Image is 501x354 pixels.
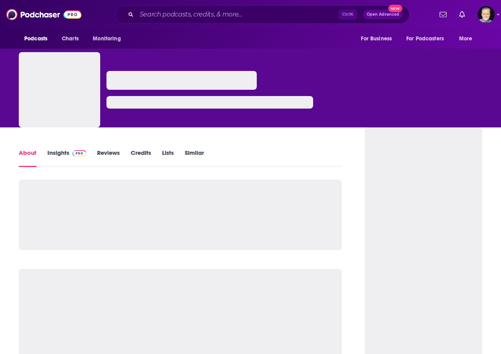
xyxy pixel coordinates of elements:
button: open menu [454,31,482,46]
a: Credits [131,149,151,167]
img: Podchaser Pro [72,150,86,156]
a: Reviews [97,149,120,167]
span: Charts [62,33,79,44]
a: Show notifications dropdown [456,8,468,21]
a: About [19,149,36,167]
button: open menu [19,31,58,46]
span: Ctrl K [339,9,357,20]
img: Podchaser - Follow, Share and Rate Podcasts [6,7,81,22]
button: open menu [401,31,455,46]
input: Search podcasts, credits, & more... [137,8,339,21]
button: Show profile menu [478,6,495,23]
img: User Profile [478,6,495,23]
span: Logged in as JonesLiterary [478,6,495,23]
span: For Business [361,33,392,44]
a: Lists [162,149,174,167]
span: New [388,5,402,12]
a: Similar [185,149,204,167]
span: For Podcasters [406,33,444,44]
button: open menu [355,31,402,46]
div: Search podcasts, credits, & more... [115,5,409,24]
a: InsightsPodchaser Pro [47,149,86,167]
a: Show notifications dropdown [436,8,450,21]
span: Open Advanced [367,13,399,16]
button: Open AdvancedNew [363,10,403,19]
a: Charts [57,31,83,46]
span: Podcasts [24,33,47,44]
span: More [459,33,472,44]
button: open menu [87,31,131,46]
span: Monitoring [93,33,121,44]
